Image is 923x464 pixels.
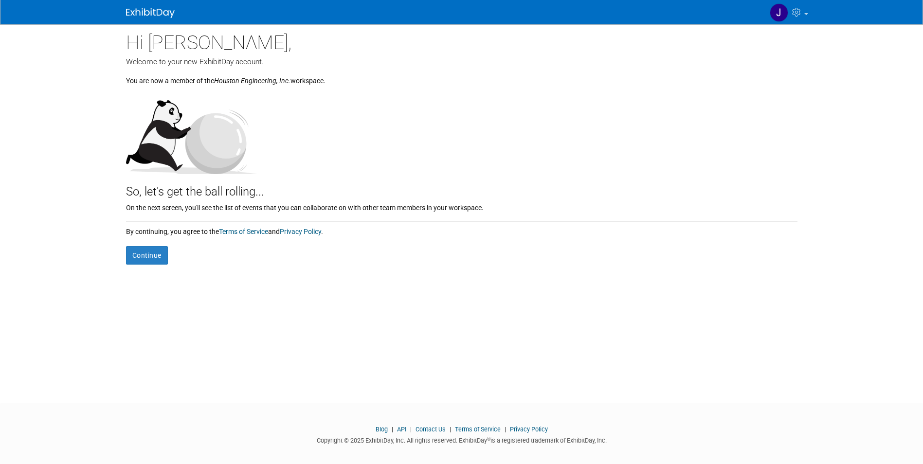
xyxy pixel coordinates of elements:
a: Contact Us [416,426,446,433]
i: Houston Engineering, Inc. [214,77,290,85]
img: ExhibitDay [126,8,175,18]
img: Let's get the ball rolling [126,90,257,174]
img: Jacob Garder [770,3,788,22]
span: | [389,426,396,433]
div: By continuing, you agree to the and . [126,222,797,236]
a: Terms of Service [455,426,501,433]
a: API [397,426,406,433]
a: Blog [376,426,388,433]
a: Privacy Policy [280,228,321,235]
div: You are now a member of the workspace. [126,67,797,86]
div: Hi [PERSON_NAME], [126,24,797,56]
a: Terms of Service [219,228,268,235]
span: | [447,426,453,433]
span: | [408,426,414,433]
span: | [502,426,508,433]
div: Welcome to your new ExhibitDay account. [126,56,797,67]
div: So, let's get the ball rolling... [126,174,797,200]
button: Continue [126,246,168,265]
div: On the next screen, you'll see the list of events that you can collaborate on with other team mem... [126,200,797,213]
sup: ® [487,436,490,442]
a: Privacy Policy [510,426,548,433]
